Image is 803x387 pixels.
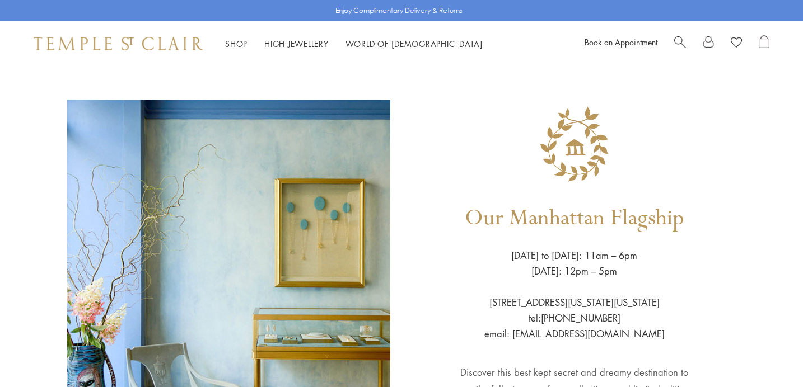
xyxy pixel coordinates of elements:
[346,38,483,49] a: World of [DEMOGRAPHIC_DATA]World of [DEMOGRAPHIC_DATA]
[585,36,657,48] a: Book an Appointment
[34,37,203,50] img: Temple St. Clair
[674,35,686,52] a: Search
[511,248,637,279] p: [DATE] to [DATE]: 11am – 6pm [DATE]: 12pm – 5pm
[264,38,329,49] a: High JewelleryHigh Jewellery
[335,5,463,16] p: Enjoy Complimentary Delivery & Returns
[731,35,742,52] a: View Wishlist
[484,279,665,342] p: [STREET_ADDRESS][US_STATE][US_STATE] tel:[PHONE_NUMBER] email: [EMAIL_ADDRESS][DOMAIN_NAME]
[747,334,792,376] iframe: Gorgias live chat messenger
[225,37,483,51] nav: Main navigation
[225,38,248,49] a: ShopShop
[759,35,769,52] a: Open Shopping Bag
[465,189,684,248] h1: Our Manhattan Flagship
